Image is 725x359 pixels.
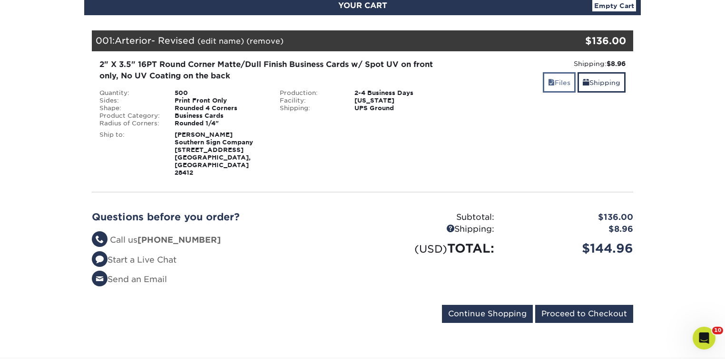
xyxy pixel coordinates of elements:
[273,89,348,97] div: Production:
[583,79,589,86] span: shipping
[442,305,533,323] input: Continue Shopping
[273,97,348,104] div: Facility:
[92,120,167,127] div: Radius of Corners:
[347,89,452,97] div: 2-4 Business Days
[137,235,221,245] strong: [PHONE_NUMBER]
[92,274,167,284] a: Send an Email
[543,72,576,93] a: Files
[92,97,167,104] div: Sides:
[607,60,626,67] strong: $8.96
[92,112,167,120] div: Product Category:
[246,37,284,46] a: (remove)
[115,35,195,46] span: Arterior- Revised
[92,131,167,177] div: Ship to:
[501,239,640,257] div: $144.96
[501,223,640,236] div: $8.96
[362,211,501,224] div: Subtotal:
[460,59,626,68] div: Shipping:
[543,34,626,48] div: $136.00
[92,211,355,223] h2: Questions before you order?
[167,97,273,104] div: Print Front Only
[167,120,273,127] div: Rounded 1/4"
[197,37,244,46] a: (edit name)
[501,211,640,224] div: $136.00
[167,104,273,112] div: Rounded 4 Corners
[347,104,452,112] div: UPS Ground
[414,243,447,255] small: (USD)
[338,1,387,10] span: YOUR CART
[92,30,543,51] div: 001:
[548,79,555,86] span: files
[578,72,626,93] a: Shipping
[99,59,445,82] div: 2" X 3.5" 16PT Round Corner Matte/Dull Finish Business Cards w/ Spot UV on front only, No UV Coat...
[693,327,715,350] iframe: Intercom live chat
[92,89,167,97] div: Quantity:
[167,89,273,97] div: 500
[273,104,348,112] div: Shipping:
[535,305,633,323] input: Proceed to Checkout
[167,112,273,120] div: Business Cards
[92,104,167,112] div: Shape:
[362,223,501,236] div: Shipping:
[92,234,355,246] li: Call us
[175,131,253,176] strong: [PERSON_NAME] Southern Sign Company [STREET_ADDRESS] [GEOGRAPHIC_DATA], [GEOGRAPHIC_DATA] 28412
[712,327,723,334] span: 10
[362,239,501,257] div: TOTAL:
[347,97,452,104] div: [US_STATE]
[92,255,176,265] a: Start a Live Chat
